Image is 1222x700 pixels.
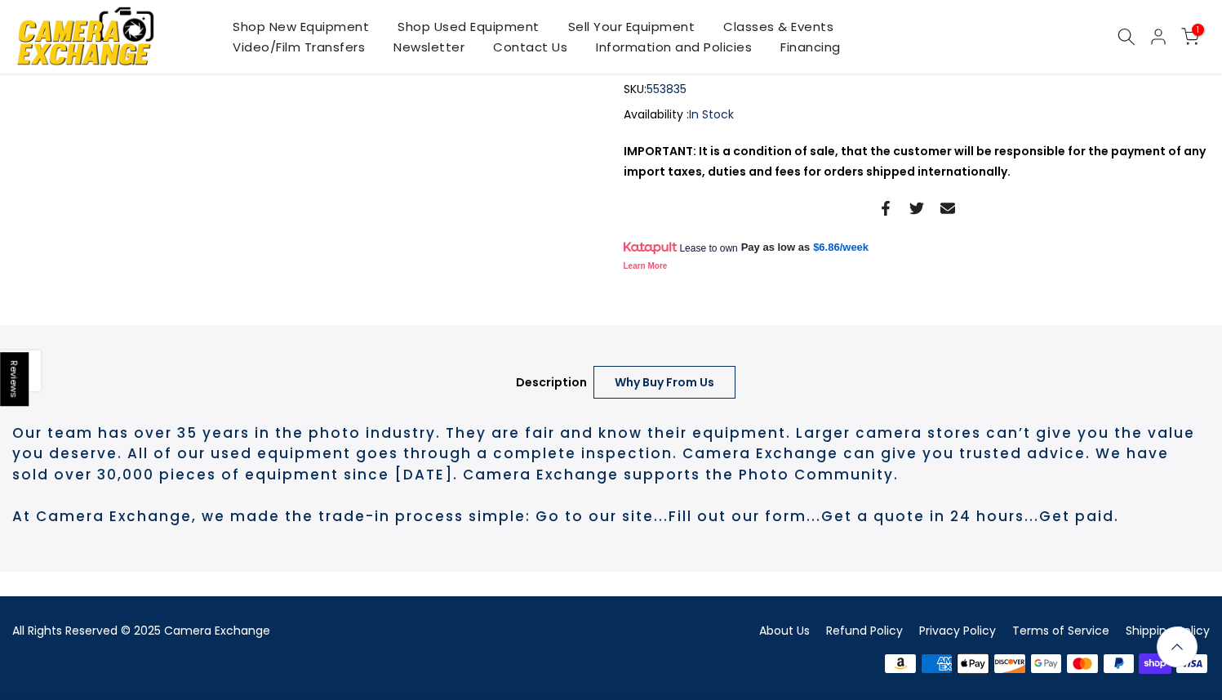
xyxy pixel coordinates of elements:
[624,143,1206,180] strong: IMPORTANT: It is a condition of sale, that the customer will be responsible for the payment of an...
[759,622,810,639] a: About Us
[582,37,767,57] a: Information and Policies
[380,37,479,57] a: Newsletter
[1028,651,1064,675] img: google pay
[992,651,1029,675] img: discover
[909,198,924,218] a: Share on Twitter
[813,240,869,255] a: $6.86/week
[219,37,380,57] a: Video/Film Transfers
[1137,651,1174,675] img: shopify pay
[647,79,687,100] span: 553835
[553,16,709,37] a: Sell Your Equipment
[495,366,608,399] a: Description
[1192,24,1204,36] span: 1
[479,37,582,57] a: Contact Us
[878,198,893,218] a: Share on Facebook
[679,242,737,255] span: Lease to own
[709,16,848,37] a: Classes & Events
[1157,626,1198,667] a: Back to the top
[918,651,955,675] img: american express
[741,240,811,255] span: Pay as low as
[12,423,1210,528] h5: Our team has over 35 years in the photo industry. They are fair and know their equipment. Larger ...
[1181,28,1199,46] a: 1
[767,37,855,57] a: Financing
[1064,651,1101,675] img: master
[955,651,992,675] img: apple pay
[593,366,735,399] a: Why Buy From Us
[826,622,903,639] a: Refund Policy
[1126,622,1210,639] a: Shipping Policy
[12,621,599,641] div: All Rights Reserved © 2025 Camera Exchange
[219,16,384,37] a: Shop New Equipment
[882,651,919,675] img: amazon payments
[689,106,734,123] span: In Stock
[384,16,554,37] a: Shop Used Equipment
[919,622,996,639] a: Privacy Policy
[624,79,1211,100] div: SKU:
[1012,622,1109,639] a: Terms of Service
[940,198,955,218] a: Share on Email
[1100,651,1137,675] img: paypal
[1173,651,1210,675] img: visa
[624,261,668,270] a: Learn More
[624,105,1211,125] div: Availability :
